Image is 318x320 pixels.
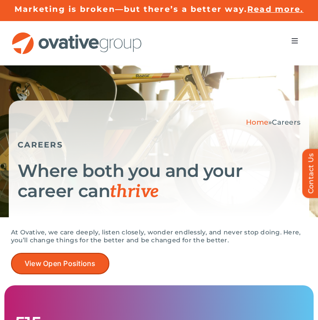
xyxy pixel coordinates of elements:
a: OG_Full_horizontal_RGB [11,31,143,40]
span: thrive [110,181,159,202]
p: At Ovative, we care deeply, listen closely, wonder endlessly, and never stop doing. Here, you’ll ... [11,228,307,244]
a: Home [246,118,268,126]
a: Marketing is broken—but there’s a better way. [14,4,248,14]
span: » [246,118,300,126]
h1: Where both you and your career can [18,161,300,202]
span: View Open Positions [25,259,96,268]
nav: Menu [282,32,307,50]
a: View Open Positions [11,253,109,274]
span: Careers [272,118,300,126]
h5: CAREERS [18,140,300,150]
a: Read more. [247,4,304,14]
